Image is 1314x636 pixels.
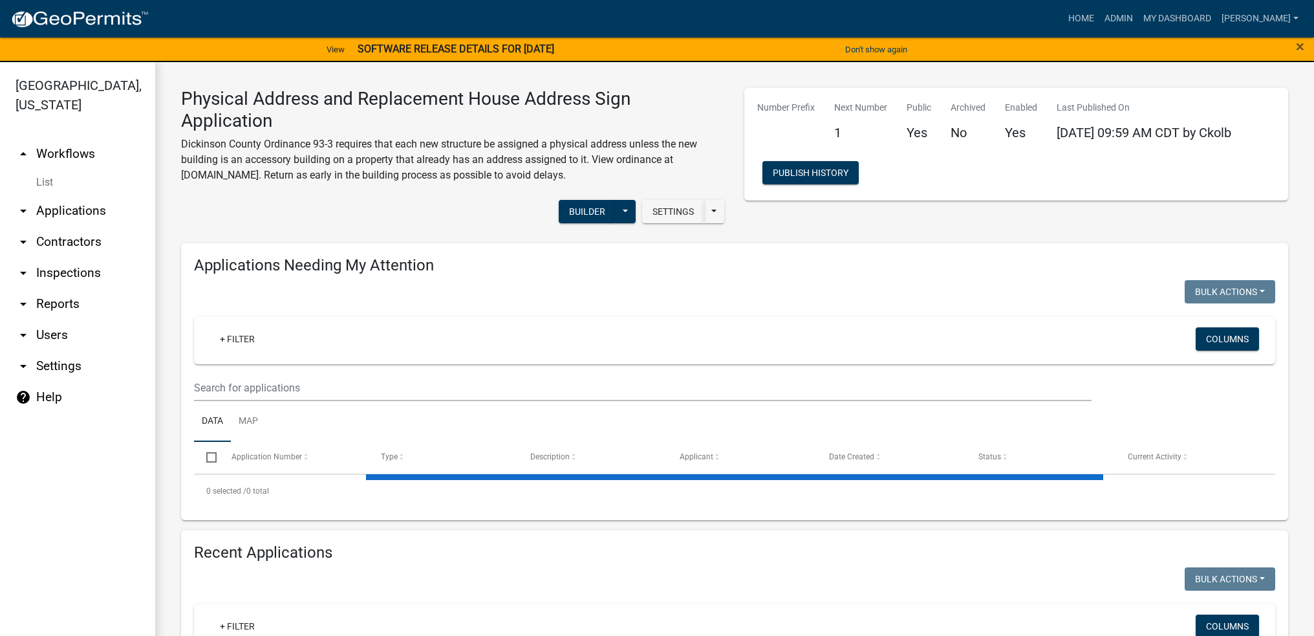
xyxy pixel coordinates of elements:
[194,442,219,473] datatable-header-cell: Select
[321,39,350,60] a: View
[1128,452,1181,461] span: Current Activity
[206,487,246,496] span: 0 selected /
[16,389,31,405] i: help
[1005,101,1037,115] p: Enabled
[667,442,817,473] datatable-header-cell: Applicant
[840,39,912,60] button: Don't show again
[518,442,667,473] datatable-header-cell: Description
[381,452,398,461] span: Type
[530,452,570,461] span: Description
[231,401,266,443] a: Map
[16,265,31,281] i: arrow_drop_down
[834,125,887,140] h5: 1
[907,101,931,115] p: Public
[762,161,859,184] button: Publish History
[210,327,265,351] a: + Filter
[194,401,231,443] a: Data
[951,101,985,115] p: Archived
[1138,6,1216,31] a: My Dashboard
[757,101,815,115] p: Number Prefix
[829,452,874,461] span: Date Created
[1185,280,1275,303] button: Bulk Actions
[181,88,725,131] h3: Physical Address and Replacement House Address Sign Application
[219,442,368,473] datatable-header-cell: Application Number
[194,543,1275,562] h4: Recent Applications
[16,234,31,250] i: arrow_drop_down
[16,203,31,219] i: arrow_drop_down
[1196,327,1259,351] button: Columns
[1185,567,1275,591] button: Bulk Actions
[368,442,517,473] datatable-header-cell: Type
[1057,125,1231,140] span: [DATE] 09:59 AM CDT by Ckolb
[181,137,725,183] p: Dickinson County Ordinance 93-3 requires that each new structure be assigned a physical address u...
[194,375,1092,401] input: Search for applications
[1216,6,1304,31] a: [PERSON_NAME]
[16,358,31,374] i: arrow_drop_down
[1115,442,1265,473] datatable-header-cell: Current Activity
[16,146,31,162] i: arrow_drop_up
[642,200,704,223] button: Settings
[1005,125,1037,140] h5: Yes
[1099,6,1138,31] a: Admin
[762,168,859,179] wm-modal-confirm: Workflow Publish History
[1057,101,1231,115] p: Last Published On
[966,442,1115,473] datatable-header-cell: Status
[16,296,31,312] i: arrow_drop_down
[1063,6,1099,31] a: Home
[358,43,554,55] strong: SOFTWARE RELEASE DETAILS FOR [DATE]
[194,475,1275,507] div: 0 total
[1296,38,1304,56] span: ×
[232,452,302,461] span: Application Number
[817,442,966,473] datatable-header-cell: Date Created
[680,452,713,461] span: Applicant
[1296,39,1304,54] button: Close
[194,256,1275,275] h4: Applications Needing My Attention
[978,452,1001,461] span: Status
[951,125,985,140] h5: No
[907,125,931,140] h5: Yes
[16,327,31,343] i: arrow_drop_down
[559,200,616,223] button: Builder
[834,101,887,115] p: Next Number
